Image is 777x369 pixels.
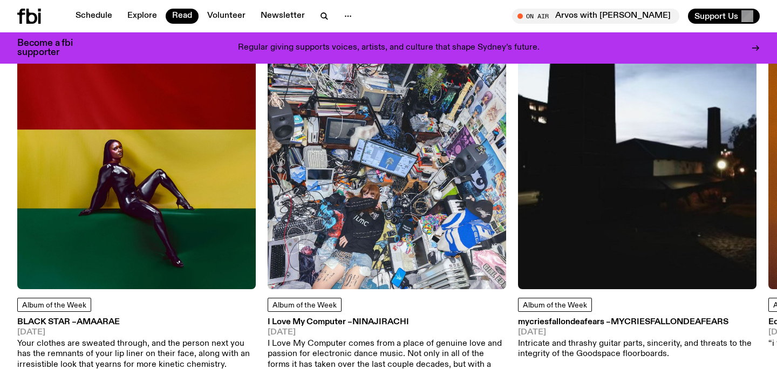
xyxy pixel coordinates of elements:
a: Read [166,9,199,24]
a: Album of the Week [518,298,592,312]
a: Explore [121,9,163,24]
span: Album of the Week [272,302,337,309]
a: Schedule [69,9,119,24]
button: Support Us [688,9,760,24]
button: On AirArvos with [PERSON_NAME] [512,9,679,24]
img: Ninajirachi covering her face, shot from above. she is in a croweded room packed full of laptops,... [268,51,506,289]
span: [DATE] [268,329,506,337]
p: Regular giving supports voices, artists, and culture that shape Sydney’s future. [238,43,540,53]
h3: Become a fbi supporter [17,39,86,57]
a: Album of the Week [17,298,91,312]
h3: mycriesfallondeafears – [518,318,756,326]
a: Album of the Week [268,298,342,312]
span: Support Us [694,11,738,21]
a: Volunteer [201,9,252,24]
span: [DATE] [17,329,256,337]
h3: BLACK STAR – [17,318,256,326]
span: Album of the Week [523,302,587,309]
span: Ninajirachi [352,318,409,326]
p: Intricate and thrashy guitar parts, sincerity, and threats to the integrity of the Goodspace floo... [518,339,756,359]
h3: I Love My Computer – [268,318,506,326]
span: [DATE] [518,329,756,337]
a: Newsletter [254,9,311,24]
span: mycriesfallondeafears [611,318,728,326]
span: Amaarae [77,318,120,326]
span: Album of the Week [22,302,86,309]
a: mycriesfallondeafears –mycriesfallondeafears[DATE]Intricate and thrashy guitar parts, sincerity, ... [518,318,756,360]
img: A blurry image of a building at dusk. Shot at low exposure, so its hard to make out much. [518,51,756,289]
